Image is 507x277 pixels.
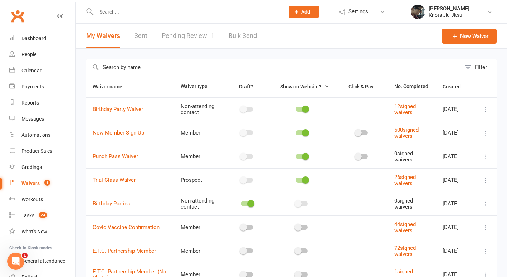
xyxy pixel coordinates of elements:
a: Tasks 23 [9,208,75,224]
a: Bulk Send [229,24,257,48]
input: Search... [94,7,279,17]
button: Click & Pay [342,82,381,91]
td: Non-attending contact [174,192,226,215]
button: Show on Website? [274,82,329,91]
button: Draft? [233,82,261,91]
button: Waiver name [93,82,130,91]
a: New Waiver [442,29,497,44]
td: Prospect [174,168,226,192]
div: [PERSON_NAME] [429,5,469,12]
td: Non-attending contact [174,97,226,121]
a: Covid Vaccine Confirmation [93,224,160,230]
td: [DATE] [436,145,475,168]
input: Search by name [86,59,461,76]
a: Product Sales [9,143,75,159]
div: What's New [21,229,47,234]
span: Created [443,84,469,89]
a: Automations [9,127,75,143]
div: Dashboard [21,35,46,41]
span: Waiver name [93,84,130,89]
button: Filter [461,59,497,76]
td: Member [174,145,226,168]
button: Created [443,82,469,91]
a: Messages [9,111,75,127]
a: Sent [134,24,147,48]
td: Member [174,121,226,145]
a: Gradings [9,159,75,175]
span: Click & Pay [348,84,374,89]
td: Member [174,215,226,239]
span: 0 signed waivers [394,198,413,210]
a: Reports [9,95,75,111]
span: 0 signed waivers [394,150,413,163]
span: Show on Website? [280,84,321,89]
td: [DATE] [436,239,475,263]
div: Filter [475,63,487,72]
span: 1 [211,32,214,39]
div: Knots Jiu-Jitsu [429,12,469,18]
div: Payments [21,84,44,89]
div: Workouts [21,196,43,202]
a: 500signed waivers [394,127,419,139]
div: Waivers [21,180,40,186]
a: E.T.C. Partnership Member [93,248,156,254]
td: Member [174,239,226,263]
a: 72signed waivers [394,245,416,257]
span: Draft? [239,84,253,89]
span: 1 [22,253,28,258]
span: 1 [44,180,50,186]
iframe: Intercom live chat [7,253,24,270]
span: Add [301,9,310,15]
a: Pending Review1 [162,24,214,48]
a: 12signed waivers [394,103,416,116]
div: Gradings [21,164,42,170]
div: General attendance [21,258,65,264]
a: Calendar [9,63,75,79]
a: Punch Pass Waiver [93,153,138,160]
span: 23 [39,212,47,218]
a: Birthday Party Waiver [93,106,143,112]
div: People [21,52,36,57]
div: Tasks [21,213,34,218]
td: [DATE] [436,97,475,121]
div: Product Sales [21,148,52,154]
a: Clubworx [9,7,26,25]
td: [DATE] [436,192,475,215]
th: No. Completed [388,76,436,97]
button: My Waivers [86,24,120,48]
a: General attendance kiosk mode [9,253,75,269]
td: [DATE] [436,215,475,239]
a: Workouts [9,191,75,208]
div: Reports [21,100,39,106]
a: What's New [9,224,75,240]
a: New Member Sign Up [93,130,144,136]
div: Automations [21,132,50,138]
td: [DATE] [436,121,475,145]
a: Birthday Parties [93,200,130,207]
a: 26signed waivers [394,174,416,186]
a: Dashboard [9,30,75,47]
a: Waivers 1 [9,175,75,191]
div: Messages [21,116,44,122]
div: Calendar [21,68,42,73]
span: Settings [348,4,368,20]
a: 44signed waivers [394,221,416,234]
th: Waiver type [174,76,226,97]
a: People [9,47,75,63]
td: [DATE] [436,168,475,192]
a: Trial Class Waiver [93,177,136,183]
a: Payments [9,79,75,95]
button: Add [289,6,319,18]
img: thumb_image1614103803.png [411,5,425,19]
